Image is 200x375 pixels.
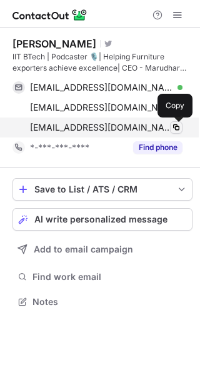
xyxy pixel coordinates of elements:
[32,296,187,307] span: Notes
[12,208,192,231] button: AI write personalized message
[12,238,192,261] button: Add to email campaign
[12,51,192,74] div: IIT BTech | Podcaster 🎙️| Helping Furniture exporters achieve excellence| CEO - Marudhar Chemicals
[12,178,192,201] button: save-profile-one-click
[34,214,167,224] span: AI write personalized message
[133,141,182,154] button: Reveal Button
[34,244,133,254] span: Add to email campaign
[30,122,173,133] span: [EMAIL_ADDRESS][DOMAIN_NAME]
[34,184,171,194] div: Save to List / ATS / CRM
[32,271,187,282] span: Find work email
[12,268,192,286] button: Find work email
[30,82,173,93] span: [EMAIL_ADDRESS][DOMAIN_NAME]
[12,37,96,50] div: [PERSON_NAME]
[12,7,87,22] img: ContactOut v5.3.10
[12,293,192,311] button: Notes
[30,102,173,113] span: [EMAIL_ADDRESS][DOMAIN_NAME]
